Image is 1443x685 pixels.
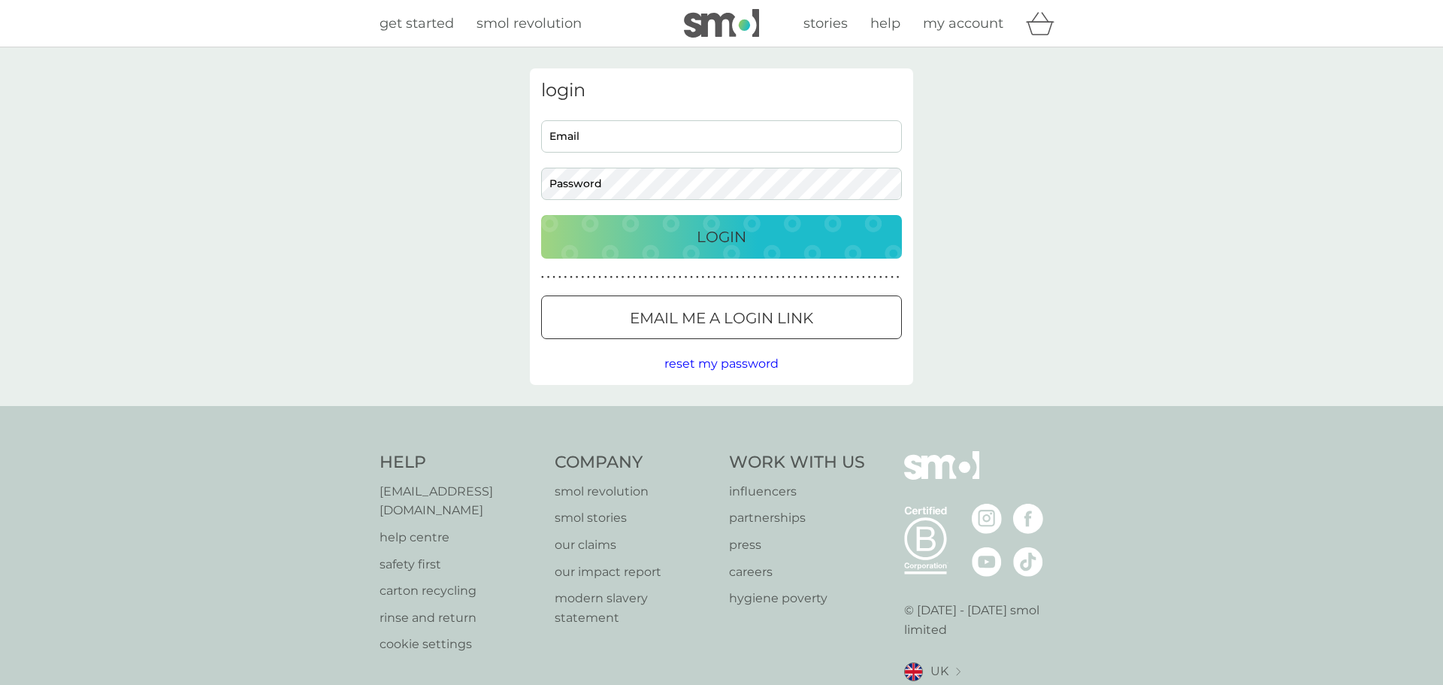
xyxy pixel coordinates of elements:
[972,504,1002,534] img: visit the smol Instagram page
[897,274,900,281] p: ●
[851,274,854,281] p: ●
[661,274,664,281] p: ●
[587,274,590,281] p: ●
[713,274,716,281] p: ●
[753,274,756,281] p: ●
[799,274,802,281] p: ●
[555,589,715,627] p: modern slavery statement
[748,274,751,281] p: ●
[555,508,715,528] a: smol stories
[870,13,900,35] a: help
[729,589,865,608] p: hygiene poverty
[650,274,653,281] p: ●
[555,482,715,502] p: smol revolution
[684,9,759,38] img: smol
[805,274,808,281] p: ●
[593,274,596,281] p: ●
[729,535,865,555] a: press
[555,451,715,474] h4: Company
[598,274,601,281] p: ●
[930,662,948,681] span: UK
[476,15,582,32] span: smol revolution
[656,274,659,281] p: ●
[879,274,882,281] p: ●
[564,274,567,281] p: ●
[622,274,625,281] p: ●
[633,274,636,281] p: ●
[673,274,676,281] p: ●
[380,451,540,474] h4: Help
[788,274,791,281] p: ●
[822,274,825,281] p: ●
[827,274,830,281] p: ●
[576,274,579,281] p: ●
[856,274,859,281] p: ●
[891,274,894,281] p: ●
[833,274,836,281] p: ●
[904,662,923,681] img: UK flag
[380,608,540,628] a: rinse and return
[685,274,688,281] p: ●
[729,451,865,474] h4: Work With Us
[380,528,540,547] a: help centre
[630,306,813,330] p: Email me a login link
[839,274,843,281] p: ●
[380,555,540,574] a: safety first
[380,15,454,32] span: get started
[794,274,797,281] p: ●
[555,562,715,582] a: our impact report
[697,225,746,249] p: Login
[810,274,813,281] p: ●
[764,274,767,281] p: ●
[581,274,584,281] p: ●
[380,482,540,520] p: [EMAIL_ADDRESS][DOMAIN_NAME]
[776,274,779,281] p: ●
[845,274,848,281] p: ●
[707,274,710,281] p: ●
[868,274,871,281] p: ●
[729,508,865,528] a: partnerships
[956,668,960,676] img: select a new location
[380,13,454,35] a: get started
[742,274,745,281] p: ●
[604,274,607,281] p: ●
[476,13,582,35] a: smol revolution
[870,15,900,32] span: help
[696,274,699,281] p: ●
[541,274,544,281] p: ●
[782,274,785,281] p: ●
[644,274,647,281] p: ●
[729,562,865,582] a: careers
[541,215,902,259] button: Login
[904,451,979,502] img: smol
[667,274,670,281] p: ●
[972,547,1002,577] img: visit the smol Youtube page
[759,274,762,281] p: ●
[923,15,1003,32] span: my account
[541,80,902,102] h3: login
[616,274,619,281] p: ●
[664,356,779,371] span: reset my password
[570,274,573,281] p: ●
[904,601,1064,639] p: © [DATE] - [DATE] smol limited
[552,274,555,281] p: ●
[639,274,642,281] p: ●
[803,15,848,32] span: stories
[736,274,739,281] p: ●
[380,581,540,601] a: carton recycling
[547,274,550,281] p: ●
[380,635,540,654] a: cookie settings
[885,274,888,281] p: ●
[555,535,715,555] a: our claims
[690,274,693,281] p: ●
[770,274,773,281] p: ●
